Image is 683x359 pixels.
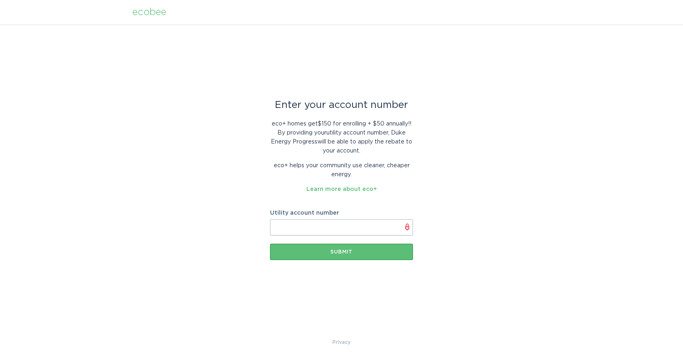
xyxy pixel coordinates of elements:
div: Submit [274,249,409,254]
div: ecobee [132,8,166,17]
p: eco+ homes get $150 for enrolling + $50 annually! ! By providing your utility account number , Du... [270,119,413,155]
div: Enter your account number [270,101,413,110]
button: Submit [270,244,413,260]
p: eco+ helps your community use cleaner, cheaper energy. [270,161,413,179]
label: Utility account number [270,210,413,216]
a: Learn more about eco+ [306,186,377,192]
a: Privacy Policy & Terms of Use [333,338,350,347]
